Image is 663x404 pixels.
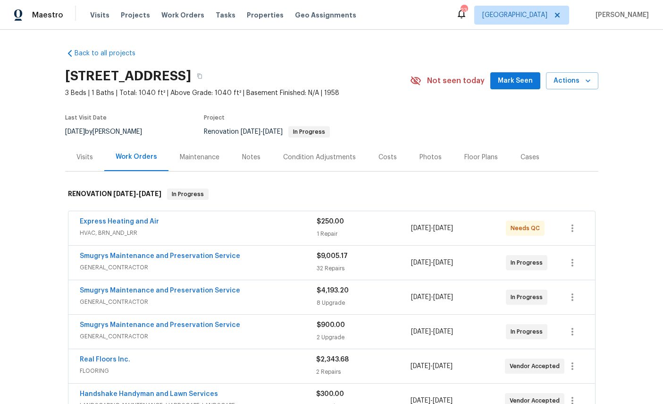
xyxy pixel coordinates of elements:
span: $250.00 [317,218,344,225]
div: Photos [420,153,442,162]
h6: RENOVATION [68,189,161,200]
button: Copy Address [191,68,208,85]
span: Renovation [204,129,330,135]
span: $300.00 [316,391,344,397]
div: 2 Repairs [316,367,411,377]
a: Smugrys Maintenance and Preservation Service [80,253,240,259]
a: Express Heating and Air [80,218,159,225]
span: HVAC, BRN_AND_LRR [80,228,317,238]
span: GENERAL_CONTRACTOR [80,332,317,341]
span: In Progress [168,189,208,199]
span: Last Visit Date [65,115,107,120]
span: Vendor Accepted [510,361,563,371]
h2: [STREET_ADDRESS] [65,71,191,81]
span: [DATE] [263,129,283,135]
span: GENERAL_CONTRACTOR [80,263,317,272]
span: - [411,292,453,302]
div: Visits [76,153,93,162]
div: Maintenance [180,153,219,162]
span: - [411,361,453,371]
a: Handshake Handyman and Lawn Services [80,391,218,397]
span: $4,193.20 [317,287,349,294]
div: 32 Repairs [317,264,411,273]
div: 1 Repair [317,229,411,239]
a: Smugrys Maintenance and Preservation Service [80,322,240,328]
span: [DATE] [433,259,453,266]
div: Work Orders [116,152,157,162]
span: FLOORING [80,366,316,376]
span: GENERAL_CONTRACTOR [80,297,317,307]
span: Maestro [32,10,63,20]
div: Condition Adjustments [283,153,356,162]
span: [DATE] [411,225,431,232]
span: Needs QC [511,223,544,233]
a: Back to all projects [65,49,156,58]
span: Projects [121,10,150,20]
span: Mark Seen [498,75,533,87]
div: 2 Upgrade [317,333,411,342]
span: $900.00 [317,322,345,328]
span: [DATE] [411,397,430,404]
span: Actions [554,75,591,87]
span: Not seen today [427,76,485,86]
span: [DATE] [411,294,431,301]
span: - [241,129,283,135]
span: Properties [247,10,284,20]
span: - [113,190,161,197]
span: [DATE] [433,363,453,370]
span: 3 Beds | 1 Baths | Total: 1040 ft² | Above Grade: 1040 ft² | Basement Finished: N/A | 1958 [65,88,410,98]
a: Smugrys Maintenance and Preservation Service [80,287,240,294]
div: Costs [378,153,397,162]
button: Mark Seen [490,72,540,90]
span: [DATE] [433,294,453,301]
span: - [411,327,453,336]
span: In Progress [511,327,546,336]
span: $2,343.68 [316,356,349,363]
a: Real Floors Inc. [80,356,130,363]
span: - [411,223,453,233]
button: Actions [546,72,598,90]
span: [DATE] [113,190,136,197]
div: 23 [461,6,467,15]
div: RENOVATION [DATE]-[DATE]In Progress [65,179,598,209]
div: Notes [242,153,260,162]
span: [DATE] [433,225,453,232]
span: In Progress [289,129,329,135]
span: [DATE] [411,259,431,266]
span: In Progress [511,258,546,267]
span: [DATE] [433,328,453,335]
div: 8 Upgrade [317,298,411,308]
span: [PERSON_NAME] [592,10,649,20]
span: [DATE] [241,129,260,135]
span: [GEOGRAPHIC_DATA] [482,10,547,20]
span: [DATE] [433,397,453,404]
span: [DATE] [411,363,430,370]
span: - [411,258,453,267]
span: $9,005.17 [317,253,348,259]
span: Tasks [216,12,235,18]
span: Geo Assignments [295,10,356,20]
div: by [PERSON_NAME] [65,126,153,138]
span: [DATE] [139,190,161,197]
div: Floor Plans [464,153,498,162]
span: In Progress [511,292,546,302]
span: Work Orders [161,10,204,20]
span: Visits [90,10,109,20]
span: [DATE] [65,129,85,135]
span: [DATE] [411,328,431,335]
div: Cases [520,153,539,162]
span: Project [204,115,225,120]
